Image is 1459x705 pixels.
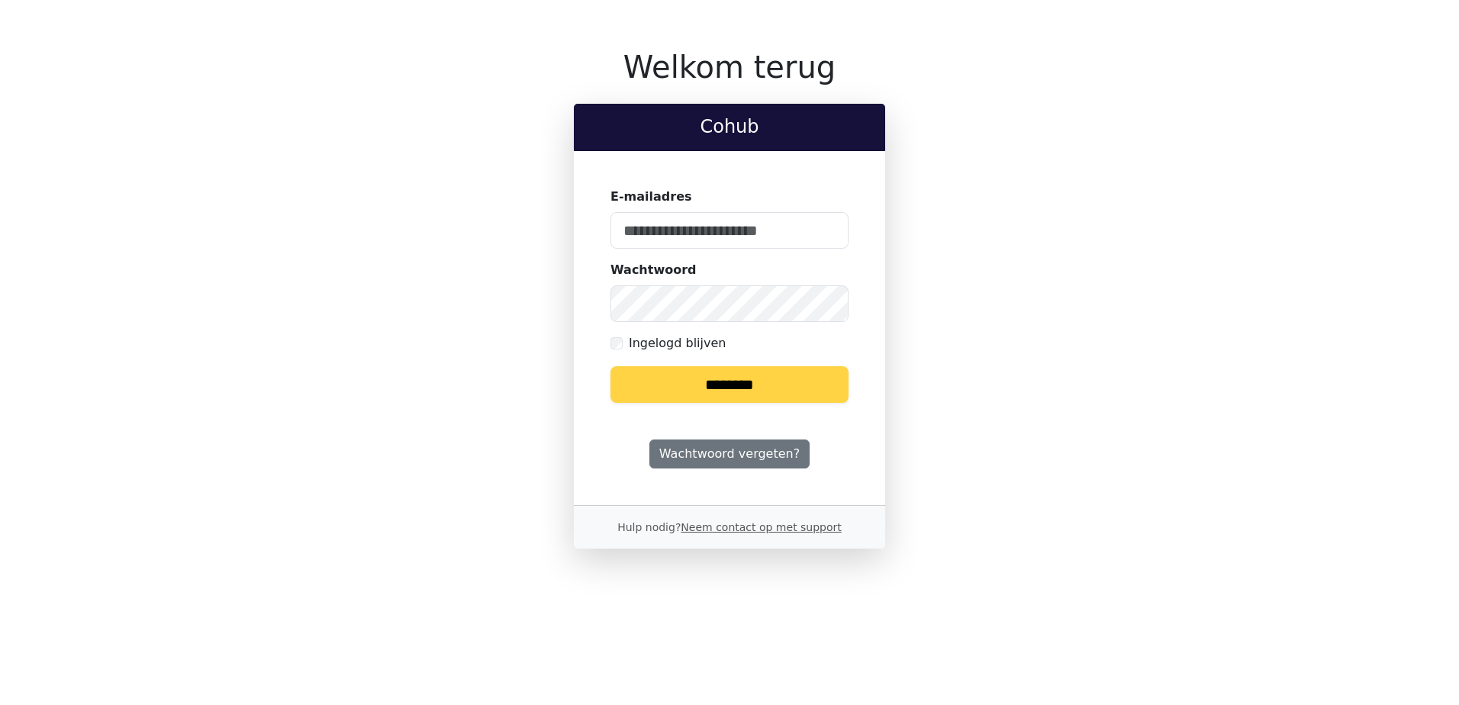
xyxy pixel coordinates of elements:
a: Neem contact op met support [681,521,841,533]
label: E-mailadres [610,188,692,206]
label: Wachtwoord [610,261,697,279]
small: Hulp nodig? [617,521,842,533]
a: Wachtwoord vergeten? [649,439,810,468]
h2: Cohub [586,116,873,138]
h1: Welkom terug [574,49,885,85]
label: Ingelogd blijven [629,334,726,352]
